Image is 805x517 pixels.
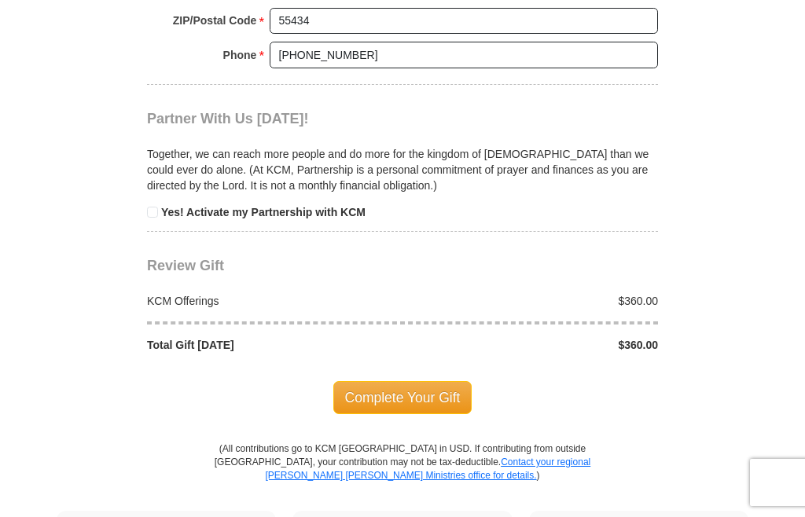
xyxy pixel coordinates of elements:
[139,293,403,309] div: KCM Offerings
[147,258,224,273] span: Review Gift
[214,442,591,511] p: (All contributions go to KCM [GEOGRAPHIC_DATA] in USD. If contributing from outside [GEOGRAPHIC_D...
[402,337,667,353] div: $360.00
[223,44,257,66] strong: Phone
[139,337,403,353] div: Total Gift [DATE]
[333,381,472,414] span: Complete Your Gift
[161,206,366,218] strong: Yes! Activate my Partnership with KCM
[147,111,309,126] span: Partner With Us [DATE]!
[147,146,658,193] p: Together, we can reach more people and do more for the kingdom of [DEMOGRAPHIC_DATA] than we coul...
[402,293,667,309] div: $360.00
[173,9,257,31] strong: ZIP/Postal Code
